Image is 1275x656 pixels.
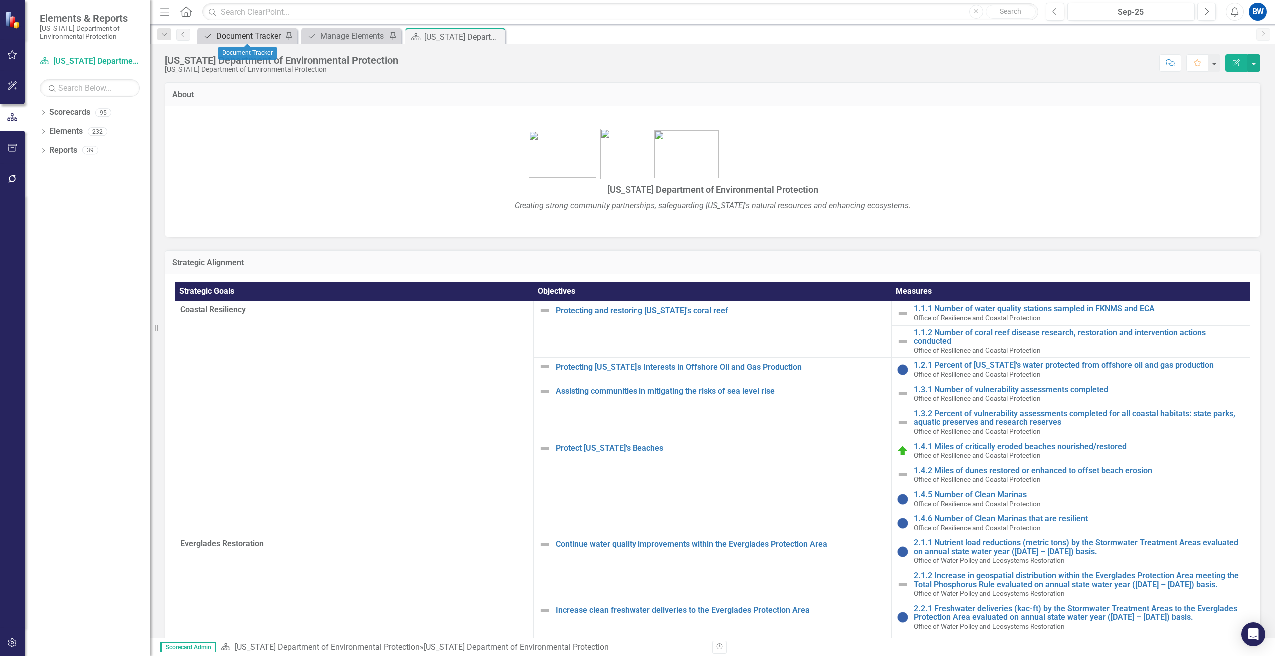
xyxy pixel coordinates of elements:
span: Search [1000,7,1021,15]
td: Double-Click to Edit Right Click for Context Menu [534,439,892,535]
td: Double-Click to Edit Right Click for Context Menu [892,439,1250,463]
a: Document Tracker [200,30,282,42]
td: Double-Click to Edit Right Click for Context Menu [534,382,892,439]
a: Assisting communities in mitigating the risks of sea level rise [556,387,886,396]
img: Not Defined [897,416,909,428]
span: Office of Resilience and Coastal Protection [914,451,1041,459]
a: 2.2.2 Freshwater deliveries (kac-ft) from the Water Conservation Areas to the [GEOGRAPHIC_DATA] e... [914,637,1245,655]
img: Not Defined [539,538,551,550]
a: Protecting and restoring [US_STATE]'s coral reef [556,306,886,315]
span: Office of Resilience and Coastal Protection [914,394,1041,402]
div: [US_STATE] Department of Environmental Protection [424,642,609,652]
a: 1.1.2 Number of coral reef disease research, restoration and intervention actions conducted [914,328,1245,346]
td: Double-Click to Edit Right Click for Context Menu [892,382,1250,406]
img: ClearPoint Strategy [5,11,22,29]
img: Not Defined [539,442,551,454]
a: Increase clean freshwater deliveries to the Everglades Protection Area [556,606,886,615]
button: Search [986,5,1036,19]
a: 1.4.5 Number of Clean Marinas [914,490,1245,499]
h3: Strategic Alignment [172,258,1253,267]
a: Elements [49,126,83,137]
div: Document Tracker [218,47,277,60]
img: bird1.png [654,130,719,178]
div: [US_STATE] Department of Environmental Protection [165,55,398,66]
img: Not Defined [897,388,909,400]
a: 1.3.2 Percent of vulnerability assessments completed for all coastal habitats: state parks, aquat... [914,409,1245,427]
a: Protect [US_STATE]'s Beaches [556,444,886,453]
a: 1.4.1 Miles of critically eroded beaches nourished/restored [914,442,1245,451]
a: 1.1.1 Number of water quality stations sampled in FKNMS and ECA [914,304,1245,313]
span: Office of Resilience and Coastal Protection [914,370,1041,378]
div: 232 [88,127,107,136]
img: Not Defined [539,304,551,316]
td: Double-Click to Edit Right Click for Context Menu [892,568,1250,601]
span: Office of Resilience and Coastal Protection [914,346,1041,354]
img: No Information [897,493,909,505]
img: Not Defined [539,385,551,397]
a: Protecting [US_STATE]'s Interests in Offshore Oil and Gas Production [556,363,886,372]
span: Office of Resilience and Coastal Protection [914,500,1041,508]
img: Not Defined [897,469,909,481]
a: Scorecards [49,107,90,118]
a: 1.2.1 Percent of [US_STATE]'s water protected from offshore oil and gas production [914,361,1245,370]
span: Office of Water Policy and Ecosystems Restoration [914,556,1065,564]
em: Creating strong community partnerships, safeguarding [US_STATE]'s natural resources and enhancing... [515,201,911,210]
td: Double-Click to Edit Right Click for Context Menu [892,358,1250,382]
span: Office of Resilience and Coastal Protection [914,314,1041,322]
a: 2.1.1 Nutrient load reductions (metric tons) by the Stormwater Treatment Areas evaluated on annua... [914,538,1245,556]
a: 1.4.6 Number of Clean Marinas that are resilient [914,514,1245,523]
td: Double-Click to Edit Right Click for Context Menu [892,463,1250,487]
img: bhsp1.png [529,131,596,178]
a: Continue water quality improvements within the Everglades Protection Area [556,540,886,549]
a: 1.3.1 Number of vulnerability assessments completed [914,385,1245,394]
button: BW [1249,3,1267,21]
td: Double-Click to Edit Right Click for Context Menu [534,535,892,601]
td: Double-Click to Edit Right Click for Context Menu [892,601,1250,634]
div: 95 [95,108,111,117]
td: Double-Click to Edit Right Click for Context Menu [892,535,1250,568]
span: Elements & Reports [40,12,140,24]
td: Double-Click to Edit Right Click for Context Menu [892,406,1250,439]
a: [US_STATE] Department of Environmental Protection [235,642,420,652]
span: Office of Resilience and Coastal Protection [914,524,1041,532]
span: Coastal Resiliency [180,304,528,316]
img: No Information [897,611,909,623]
td: Double-Click to Edit Right Click for Context Menu [892,487,1250,511]
img: Not Defined [897,307,909,319]
img: FL-DEP-LOGO-color-sam%20v4.jpg [600,129,650,179]
div: Document Tracker [216,30,282,42]
button: Sep-25 [1067,3,1195,21]
a: 2.2.1 Freshwater deliveries (kac-ft) by the Stormwater Treatment Areas to the Everglades Protecti... [914,604,1245,622]
span: Office of Water Policy and Ecosystems Restoration [914,589,1065,597]
span: Office of Resilience and Coastal Protection [914,427,1041,435]
a: Manage Elements [304,30,386,42]
span: Office of Resilience and Coastal Protection [914,475,1041,483]
a: [US_STATE] Department of Environmental Protection [40,56,140,67]
img: Not Defined [539,361,551,373]
div: 39 [82,146,98,155]
td: Double-Click to Edit Right Click for Context Menu [892,301,1250,325]
img: No Information [897,364,909,376]
input: Search Below... [40,79,140,97]
a: 2.1.2 Increase in geospatial distribution within the Everglades Protection Area meeting the Total... [914,571,1245,589]
img: Not Defined [539,604,551,616]
small: [US_STATE] Department of Environmental Protection [40,24,140,41]
div: Open Intercom Messenger [1241,622,1265,646]
td: Double-Click to Edit Right Click for Context Menu [534,358,892,382]
td: Double-Click to Edit Right Click for Context Menu [892,511,1250,535]
td: Double-Click to Edit [175,301,534,535]
div: [US_STATE] Department of Environmental Protection [165,66,398,73]
a: Reports [49,145,77,156]
h3: About [172,90,1253,99]
a: 1.4.2 Miles of dunes restored or enhanced to offset beach erosion [914,466,1245,475]
td: Double-Click to Edit Right Click for Context Menu [534,301,892,358]
div: Manage Elements [320,30,386,42]
span: Everglades Restoration [180,538,528,550]
span: Scorecard Admin [160,642,216,652]
img: Not Defined [897,578,909,590]
img: No Information [897,546,909,558]
img: No Information [897,517,909,529]
img: Not Defined [897,335,909,347]
td: Double-Click to Edit Right Click for Context Menu [892,325,1250,358]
